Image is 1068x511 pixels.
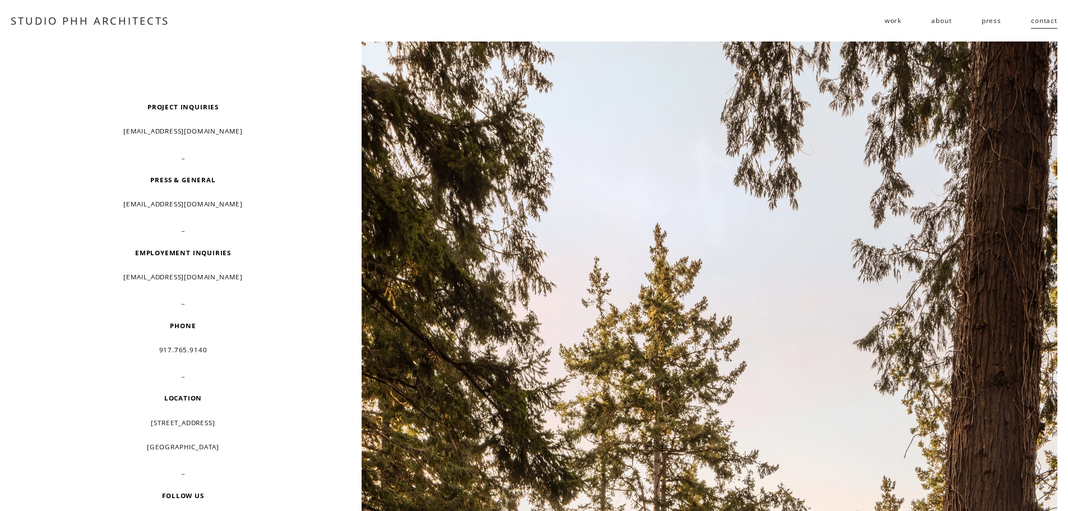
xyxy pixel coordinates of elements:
p: _ [54,148,311,164]
p: _ [54,293,311,309]
p: _ [54,463,311,479]
strong: PROJECT INQUIRIES [147,102,219,111]
a: about [931,12,951,30]
strong: LOCATION [164,393,202,402]
a: contact [1031,12,1057,30]
a: STUDIO PHH ARCHITECTS [11,13,169,27]
p: [GEOGRAPHIC_DATA] [54,439,311,455]
strong: PHONE [170,321,196,330]
p: 917.765.9140 [54,342,311,358]
p: [EMAIL_ADDRESS][DOMAIN_NAME] [54,196,311,212]
strong: EMPLOYEMENT INQUIRIES [135,248,231,257]
strong: PRESS & GENERAL [150,175,215,184]
p: _ [54,220,311,236]
a: press [982,12,1001,30]
p: [EMAIL_ADDRESS][DOMAIN_NAME] [54,123,311,139]
strong: FOLLOW US [162,491,204,500]
p: _ [54,366,311,382]
p: [STREET_ADDRESS] [54,415,311,431]
span: work [885,12,901,29]
a: folder dropdown [885,12,901,30]
p: [EMAIL_ADDRESS][DOMAIN_NAME] [54,269,311,285]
